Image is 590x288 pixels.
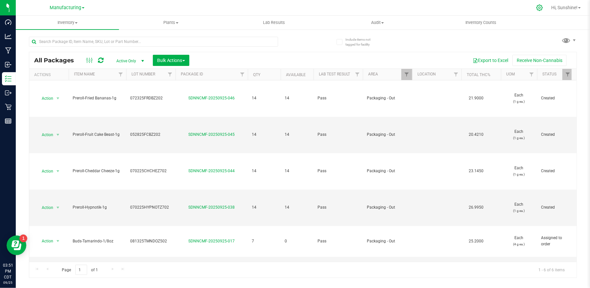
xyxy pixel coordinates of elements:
[5,75,12,82] inline-svg: Inventory
[505,165,533,177] span: Each
[285,95,310,101] span: 14
[54,203,62,212] span: select
[367,132,408,138] span: Packaging - Out
[318,168,359,174] span: Pass
[29,37,278,47] input: Search Package ID, Item Name, SKU, Lot or Part Number...
[368,72,378,76] a: Area
[562,69,573,80] a: Filter
[5,33,12,40] inline-svg: Analytics
[157,58,185,63] span: Bulk Actions
[252,168,277,174] span: 14
[465,93,487,103] span: 21.9000
[223,16,326,30] a: Lab Results
[74,72,95,76] a: Item Name
[551,5,578,10] span: Hi, Sunshine!
[130,95,172,101] span: 072325FRDBZ202
[542,72,556,76] a: Status
[115,69,126,80] a: Filter
[326,16,429,30] a: Audit
[505,171,533,177] p: (1 g ea.)
[465,130,487,139] span: 20.4210
[189,96,235,100] a: SDNNCMF-20250925-046
[165,69,176,80] a: Filter
[505,241,533,247] p: (4 g ea.)
[5,90,12,96] inline-svg: Outbound
[189,239,235,243] a: SDNNCMF-20250925-017
[318,238,359,244] span: Pass
[285,238,310,244] span: 0
[75,265,87,275] input: 1
[73,238,122,244] span: Buds-Tamarindo-1/8oz
[352,69,363,80] a: Filter
[467,72,490,77] a: Total THC%
[465,166,487,176] span: 23.1450
[50,5,81,10] span: Manufacturing
[130,132,172,138] span: 052825FCBZ202
[457,20,505,26] span: Inventory Counts
[253,72,260,77] a: Qty
[417,72,436,76] a: Location
[189,132,235,137] a: SDNNCMF-20250925-045
[285,132,310,138] span: 14
[318,95,359,101] span: Pass
[252,95,277,101] span: 14
[34,72,66,77] div: Actions
[5,118,12,124] inline-svg: Reports
[535,4,544,11] div: Manage settings
[468,55,512,66] button: Export to Excel
[16,20,119,26] span: Inventory
[5,47,12,54] inline-svg: Manufacturing
[533,265,570,275] span: 1 - 6 of 6 items
[318,132,359,138] span: Pass
[3,280,13,285] p: 09/25
[181,72,203,76] a: Package ID
[451,69,461,80] a: Filter
[465,237,487,246] span: 25.2000
[36,130,54,139] span: Action
[326,20,429,26] span: Audit
[130,204,172,211] span: 070225HYPNOTZ702
[505,208,533,214] p: (1 g ea.)
[5,19,12,26] inline-svg: Dashboard
[506,72,515,76] a: UOM
[189,169,235,173] a: SDNNCMF-20250925-044
[119,16,222,30] a: Plants
[54,167,62,176] span: select
[526,69,537,80] a: Filter
[3,262,13,280] p: 03:51 PM CDT
[367,168,408,174] span: Packaging - Out
[505,235,533,247] span: Each
[465,203,487,212] span: 26.9950
[541,168,569,174] span: Created
[318,204,359,211] span: Pass
[254,20,294,26] span: Lab Results
[36,203,54,212] span: Action
[319,72,350,76] a: Lab Test Result
[285,204,310,211] span: 14
[131,72,155,76] a: Lot Number
[54,130,62,139] span: select
[505,98,533,105] p: (1 g ea.)
[19,235,27,242] iframe: Resource center unread badge
[252,132,277,138] span: 14
[541,235,569,247] span: Assigned to order
[505,92,533,105] span: Each
[237,69,248,80] a: Filter
[429,16,532,30] a: Inventory Counts
[505,129,533,141] span: Each
[153,55,189,66] button: Bulk Actions
[252,204,277,211] span: 14
[505,135,533,141] p: (1 g ea.)
[54,237,62,246] span: select
[401,69,412,80] a: Filter
[5,104,12,110] inline-svg: Retail
[54,94,62,103] span: select
[505,201,533,214] span: Each
[73,132,122,138] span: Preroll-Fruit Cake Beast-1g
[541,95,569,101] span: Created
[367,238,408,244] span: Packaging - Out
[367,204,408,211] span: Packaging - Out
[36,167,54,176] span: Action
[7,236,26,255] iframe: Resource center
